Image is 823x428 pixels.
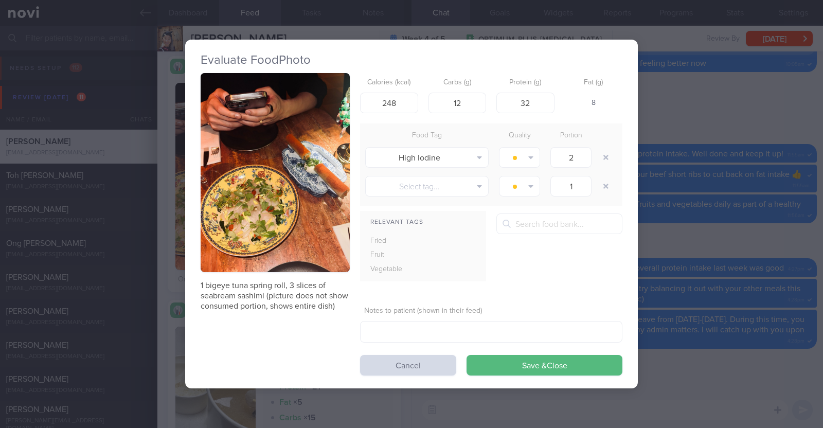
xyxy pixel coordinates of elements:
[494,129,545,143] div: Quality
[360,93,418,113] input: 250
[496,93,554,113] input: 9
[433,78,482,87] label: Carbs (g)
[201,280,350,311] p: 1 bigeye tuna spring roll, 3 slices of seabream sashimi (picture does not show consumed portion, ...
[360,216,486,229] div: Relevant Tags
[360,262,426,277] div: Vegetable
[365,176,489,197] button: Select tag...
[365,147,489,168] button: High Iodine
[550,147,592,168] input: 1.0
[467,355,622,376] button: Save &Close
[545,129,597,143] div: Portion
[550,176,592,197] input: 1.0
[500,78,550,87] label: Protein (g)
[360,129,494,143] div: Food Tag
[360,355,456,376] button: Cancel
[201,52,622,68] h2: Evaluate Food Photo
[201,73,350,272] img: 1 bigeye tuna spring roll, 3 slices of seabream sashimi (picture does not show consumed portion, ...
[364,78,414,87] label: Calories (kcal)
[360,234,426,248] div: Fried
[364,307,618,316] label: Notes to patient (shown in their feed)
[496,213,622,234] input: Search food bank...
[428,93,487,113] input: 33
[569,78,619,87] label: Fat (g)
[565,93,623,114] div: 8
[360,248,426,262] div: Fruit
